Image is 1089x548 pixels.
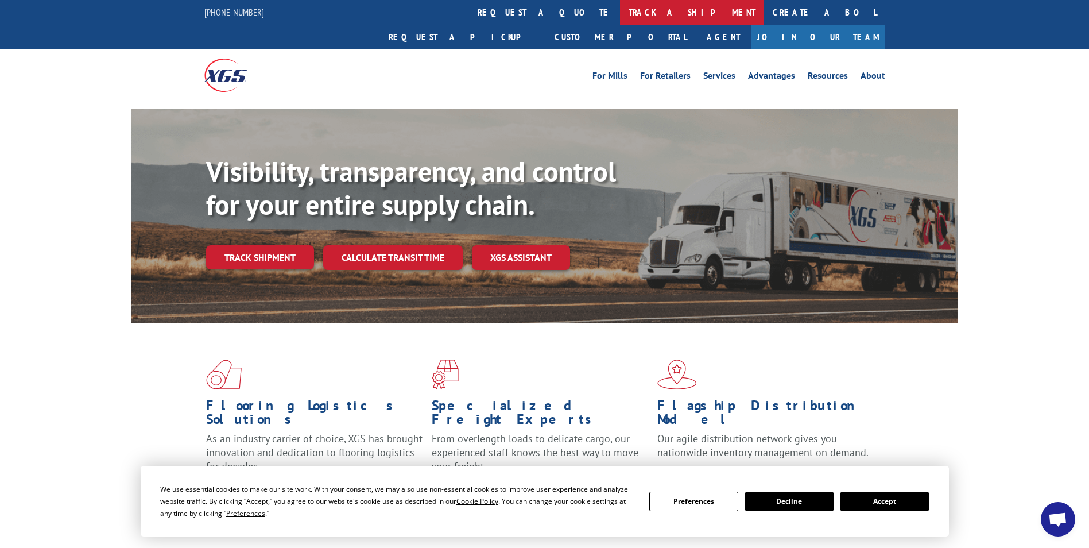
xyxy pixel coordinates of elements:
a: For Retailers [640,71,691,84]
a: XGS ASSISTANT [472,245,570,270]
div: We use essential cookies to make our site work. With your consent, we may also use non-essential ... [160,483,635,519]
span: Preferences [226,508,265,518]
a: Customer Portal [546,25,695,49]
div: Cookie Consent Prompt [141,466,949,537]
a: Resources [808,71,848,84]
a: Track shipment [206,245,314,269]
a: Request a pickup [380,25,546,49]
button: Accept [840,492,929,511]
a: Calculate transit time [323,245,463,270]
img: xgs-icon-total-supply-chain-intelligence-red [206,360,242,389]
a: Join Our Team [751,25,885,49]
a: About [861,71,885,84]
a: Advantages [748,71,795,84]
span: As an industry carrier of choice, XGS has brought innovation and dedication to flooring logistics... [206,432,423,473]
h1: Flagship Distribution Model [657,399,874,432]
img: xgs-icon-focused-on-flooring-red [432,360,459,389]
div: Open chat [1041,502,1075,537]
a: [PHONE_NUMBER] [204,6,264,18]
img: xgs-icon-flagship-distribution-model-red [657,360,697,389]
a: Agent [695,25,751,49]
h1: Flooring Logistics Solutions [206,399,423,432]
span: Cookie Policy [456,496,498,506]
p: From overlength loads to delicate cargo, our experienced staff knows the best way to move your fr... [432,432,649,483]
a: Services [703,71,735,84]
a: For Mills [592,71,627,84]
b: Visibility, transparency, and control for your entire supply chain. [206,153,616,222]
span: Our agile distribution network gives you nationwide inventory management on demand. [657,432,869,459]
button: Preferences [649,492,738,511]
button: Decline [745,492,834,511]
h1: Specialized Freight Experts [432,399,649,432]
